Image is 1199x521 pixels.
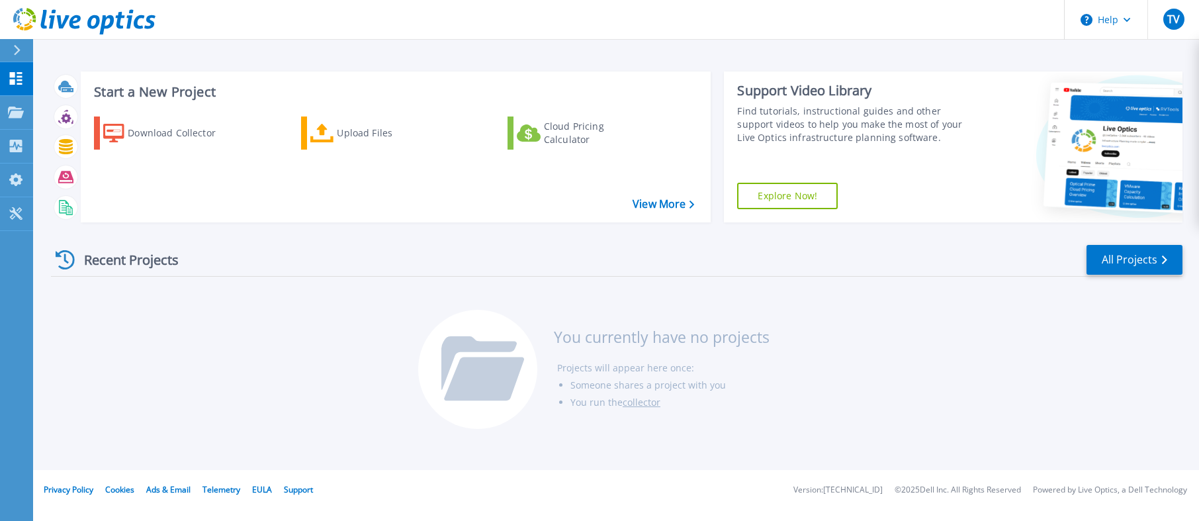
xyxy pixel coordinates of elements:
a: Telemetry [202,484,240,495]
a: Download Collector [94,117,242,150]
div: Support Video Library [737,82,970,99]
a: EULA [252,484,272,495]
h3: You currently have no projects [554,330,770,344]
a: View More [633,198,694,211]
a: Ads & Email [146,484,191,495]
a: Explore Now! [737,183,838,209]
span: TV [1167,14,1180,24]
a: All Projects [1087,245,1182,275]
li: Powered by Live Optics, a Dell Technology [1033,486,1187,495]
li: Projects will appear here once: [557,359,770,377]
div: Find tutorials, instructional guides and other support videos to help you make the most of your L... [737,105,970,144]
a: Privacy Policy [44,484,93,495]
div: Cloud Pricing Calculator [544,120,650,146]
div: Recent Projects [51,244,197,276]
h3: Start a New Project [94,85,694,99]
li: © 2025 Dell Inc. All Rights Reserved [895,486,1021,495]
a: Cookies [105,484,134,495]
a: Support [284,484,313,495]
li: Version: [TECHNICAL_ID] [793,486,883,495]
div: Upload Files [337,120,443,146]
li: Someone shares a project with you [570,377,770,394]
a: Upload Files [301,117,449,150]
a: collector [623,396,660,408]
a: Cloud Pricing Calculator [508,117,655,150]
div: Download Collector [128,120,234,146]
li: You run the [570,394,770,411]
